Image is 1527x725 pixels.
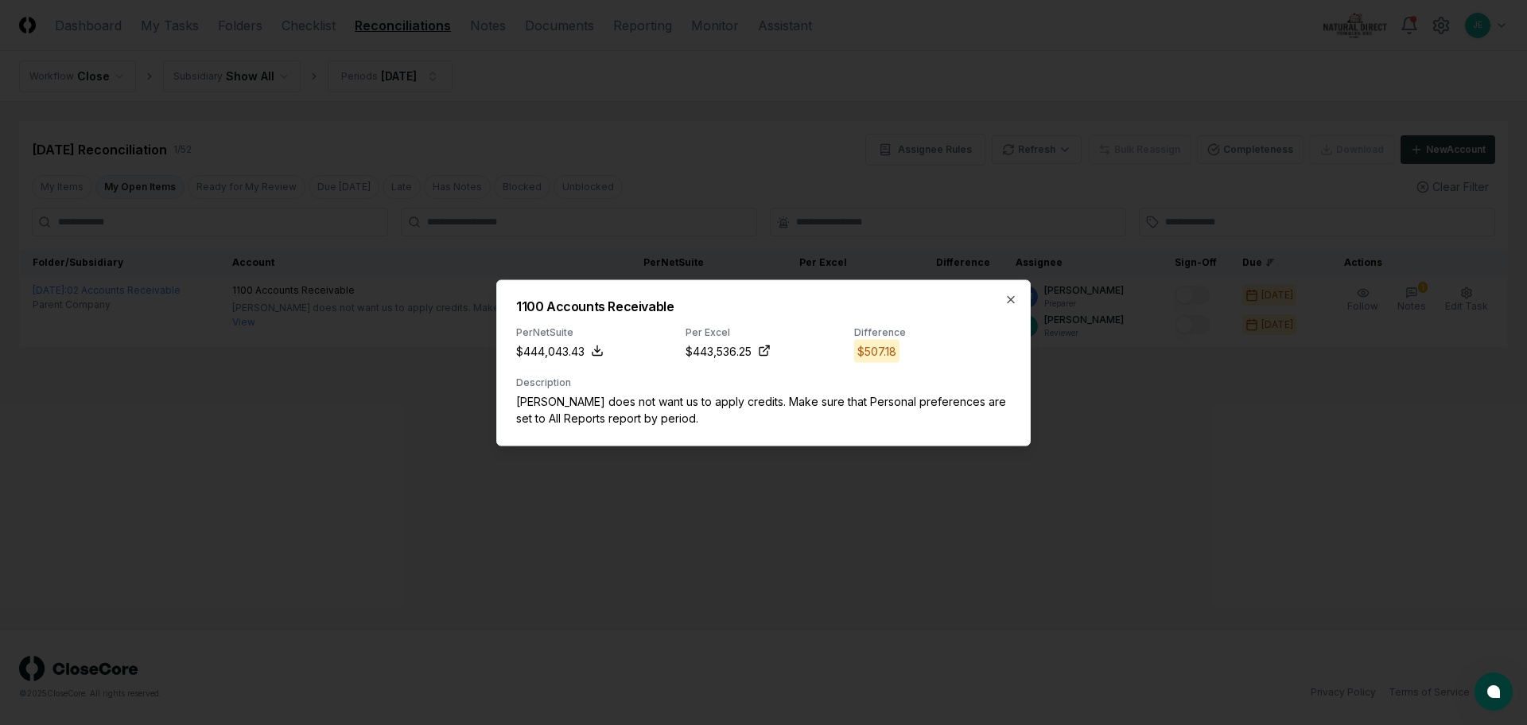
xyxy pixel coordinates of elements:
[857,342,896,359] div: $507.18
[686,342,752,359] div: $443,536.25
[686,325,842,339] div: Per Excel
[516,342,604,359] button: $444,043.43
[516,375,1011,389] div: Description
[516,325,673,339] div: Per NetSuite
[516,342,585,359] div: $444,043.43
[516,299,1011,312] h2: 1100 Accounts Receivable
[516,392,1011,426] p: [PERSON_NAME] does not want us to apply credits. Make sure that Personal preferences are set to A...
[686,342,771,359] a: $443,536.25
[854,325,1011,339] div: Difference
